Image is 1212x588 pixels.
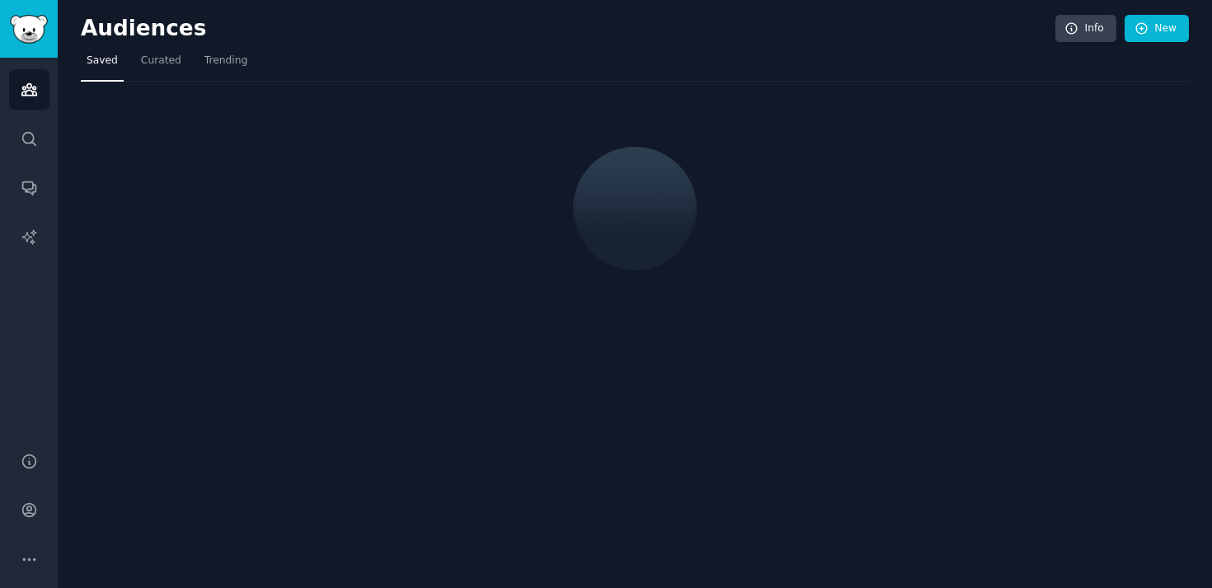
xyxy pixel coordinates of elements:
[199,48,253,82] a: Trending
[141,54,181,68] span: Curated
[87,54,118,68] span: Saved
[10,15,48,44] img: GummySearch logo
[1125,15,1189,43] a: New
[135,48,187,82] a: Curated
[1055,15,1116,43] a: Info
[204,54,247,68] span: Trending
[81,48,124,82] a: Saved
[81,16,1055,42] h2: Audiences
